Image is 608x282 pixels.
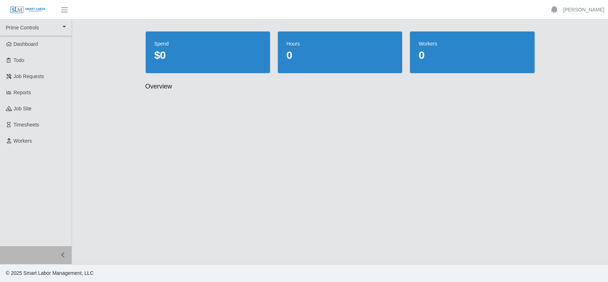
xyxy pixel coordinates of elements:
dt: hours [286,40,394,47]
span: Workers [14,138,32,144]
span: Dashboard [14,41,38,47]
img: SLM Logo [10,6,46,14]
span: Job Requests [14,73,44,79]
span: © 2025 Smart Labor Management, LLC [6,270,93,276]
span: Todo [14,57,24,63]
dt: workers [419,40,526,47]
dd: 0 [419,49,526,62]
a: [PERSON_NAME] [563,6,604,14]
span: job site [14,106,32,111]
dd: 0 [286,49,394,62]
dt: spend [154,40,261,47]
h2: Overview [145,82,535,91]
span: Reports [14,90,31,95]
dd: $0 [154,49,261,62]
span: Timesheets [14,122,39,128]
